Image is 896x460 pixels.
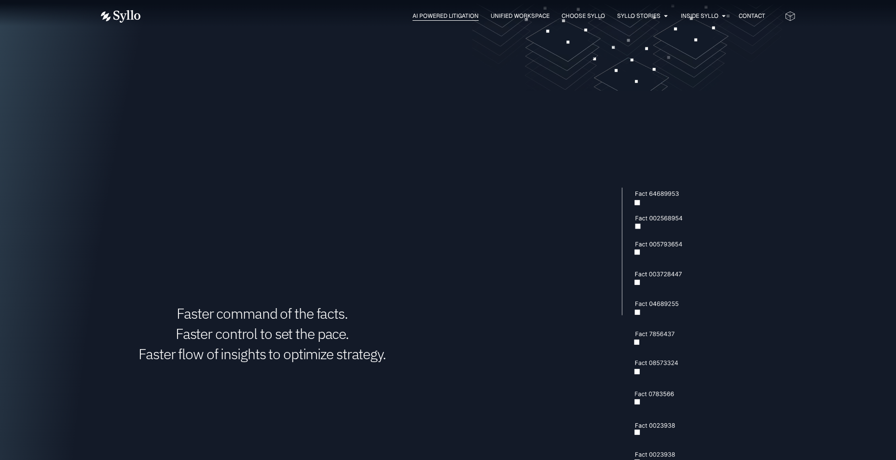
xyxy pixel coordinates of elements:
a: Choose Syllo [562,12,605,20]
a: Contact [739,12,765,20]
a: Inside Syllo [681,12,718,20]
a: AI Powered Litigation [413,12,479,20]
a: Syllo Stories [617,12,661,20]
a: Unified Workspace [491,12,550,20]
h1: Faster command of the facts. Faster control to set the pace. Faster flow of insights to optimize ... [101,303,424,364]
nav: Menu [160,12,765,21]
div: Menu Toggle [160,12,765,21]
img: Vector [101,10,140,23]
